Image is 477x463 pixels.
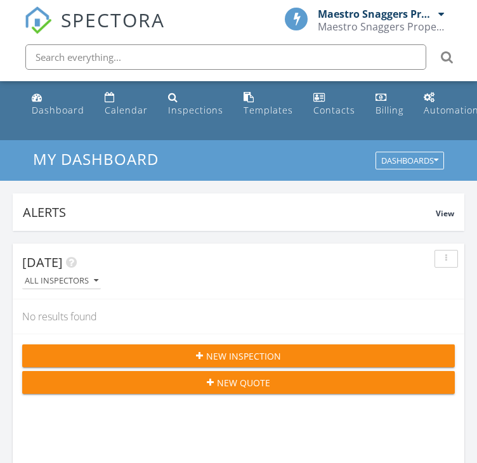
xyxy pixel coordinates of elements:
[61,6,165,33] span: SPECTORA
[23,204,436,221] div: Alerts
[313,104,355,116] div: Contacts
[244,104,293,116] div: Templates
[24,6,52,34] img: The Best Home Inspection Software - Spectora
[238,86,298,122] a: Templates
[100,86,153,122] a: Calendar
[217,376,270,389] span: New Quote
[370,86,408,122] a: Billing
[33,148,159,169] span: My Dashboard
[308,86,360,122] a: Contacts
[168,104,223,116] div: Inspections
[22,371,455,394] button: New Quote
[22,273,101,290] button: All Inspectors
[32,104,84,116] div: Dashboard
[436,208,454,219] span: View
[24,17,165,44] a: SPECTORA
[318,20,445,33] div: Maestro Snaggers Property Observer
[318,8,435,20] div: Maestro Snaggers Property Observer LLC
[376,104,403,116] div: Billing
[13,299,464,334] div: No results found
[381,157,438,166] div: Dashboards
[25,277,98,285] div: All Inspectors
[22,254,63,271] span: [DATE]
[105,104,148,116] div: Calendar
[163,86,228,122] a: Inspections
[376,152,444,170] button: Dashboards
[25,44,426,70] input: Search everything...
[27,86,89,122] a: Dashboard
[206,349,281,363] span: New Inspection
[22,344,455,367] button: New Inspection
